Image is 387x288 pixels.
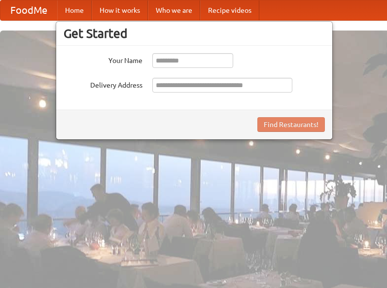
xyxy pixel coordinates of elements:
[200,0,259,20] a: Recipe videos
[64,26,325,41] h3: Get Started
[64,53,142,65] label: Your Name
[57,0,92,20] a: Home
[0,0,57,20] a: FoodMe
[92,0,148,20] a: How it works
[64,78,142,90] label: Delivery Address
[148,0,200,20] a: Who we are
[257,117,325,132] button: Find Restaurants!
